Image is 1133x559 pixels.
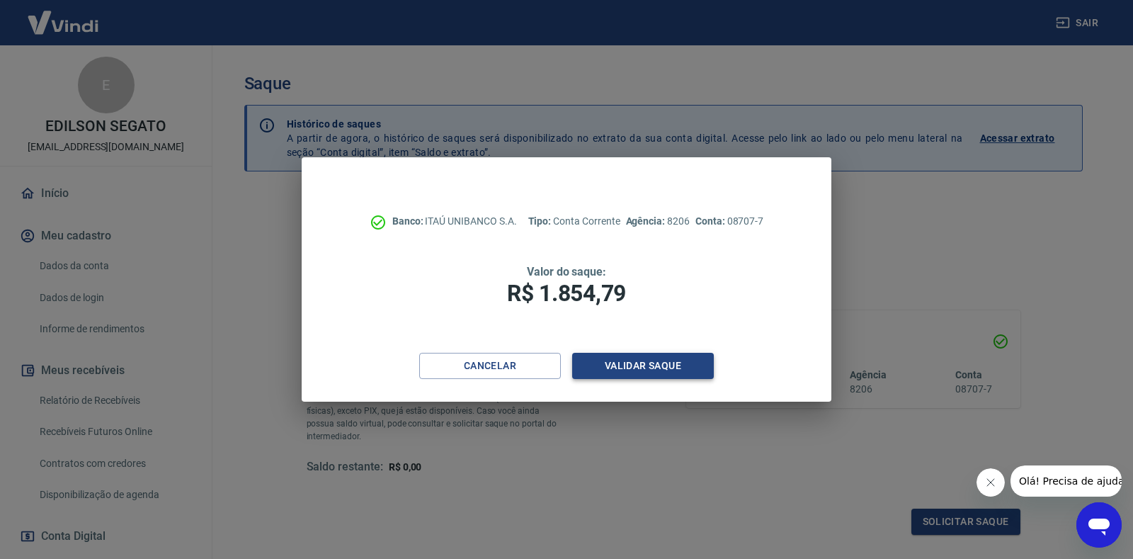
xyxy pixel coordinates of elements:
span: Conta: [695,215,727,227]
iframe: Botão para abrir a janela de mensagens [1076,502,1122,548]
p: 8206 [626,214,690,229]
span: Olá! Precisa de ajuda? [8,10,119,21]
button: Cancelar [419,353,561,379]
span: Valor do saque: [527,265,606,278]
span: Tipo: [528,215,554,227]
p: 08707-7 [695,214,763,229]
button: Validar saque [572,353,714,379]
iframe: Fechar mensagem [977,468,1005,497]
span: Agência: [626,215,668,227]
iframe: Mensagem da empresa [1010,465,1122,497]
span: R$ 1.854,79 [507,280,626,307]
span: Banco: [392,215,426,227]
p: ITAÚ UNIBANCO S.A. [392,214,517,229]
p: Conta Corrente [528,214,620,229]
